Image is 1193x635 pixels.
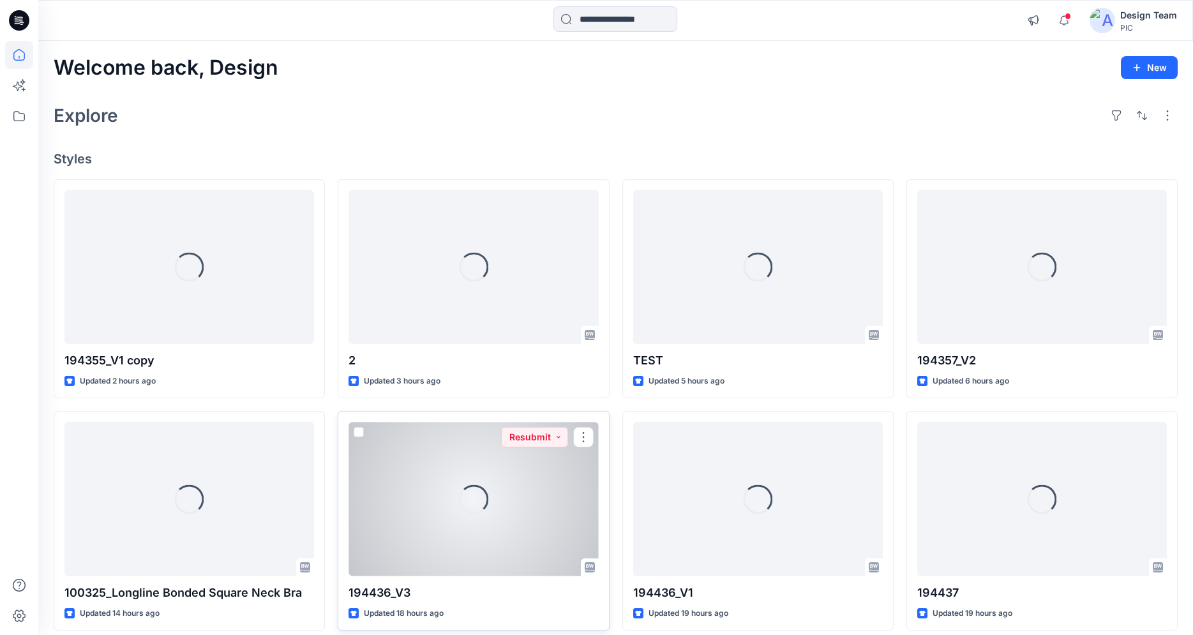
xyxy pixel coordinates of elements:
h2: Explore [54,105,118,126]
p: 100325_Longline Bonded Square Neck Bra [64,584,314,602]
div: PIC [1120,23,1177,33]
p: Updated 6 hours ago [933,375,1009,388]
p: 194436_V1 [633,584,883,602]
p: 2 [349,352,598,370]
p: Updated 18 hours ago [364,607,444,620]
img: avatar [1090,8,1115,33]
h4: Styles [54,151,1178,167]
p: Updated 14 hours ago [80,607,160,620]
p: 194357_V2 [917,352,1167,370]
p: Updated 19 hours ago [933,607,1012,620]
p: 194437 [917,584,1167,602]
p: 194355_V1 copy [64,352,314,370]
button: New [1121,56,1178,79]
p: Updated 19 hours ago [649,607,728,620]
p: Updated 5 hours ago [649,375,724,388]
div: Design Team [1120,8,1177,23]
p: TEST [633,352,883,370]
p: Updated 2 hours ago [80,375,156,388]
p: 194436_V3 [349,584,598,602]
h2: Welcome back, Design [54,56,278,80]
p: Updated 3 hours ago [364,375,440,388]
